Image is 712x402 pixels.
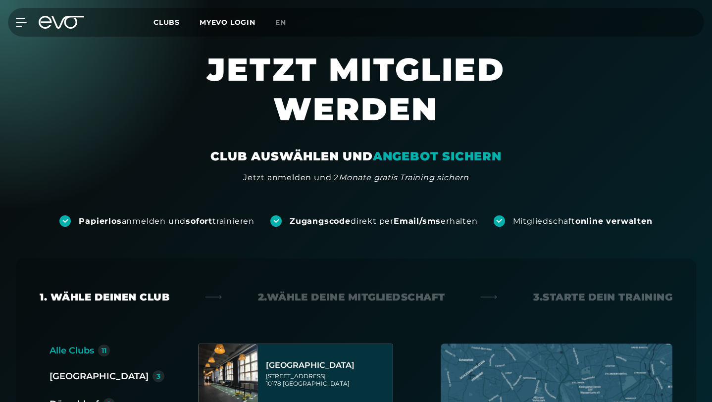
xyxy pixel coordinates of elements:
a: Clubs [153,17,200,27]
span: en [275,18,286,27]
h1: JETZT MITGLIED WERDEN [128,50,584,149]
em: ANGEBOT SICHERN [373,149,502,163]
strong: Email/sms [394,216,441,226]
div: anmelden und trainieren [79,216,254,227]
a: MYEVO LOGIN [200,18,255,27]
div: Jetzt anmelden und 2 [243,172,469,184]
span: Clubs [153,18,180,27]
div: 3. Starte dein Training [533,290,672,304]
strong: Zugangscode [290,216,351,226]
div: Alle Clubs [50,344,94,357]
div: 3 [156,373,160,380]
a: en [275,17,298,28]
div: CLUB AUSWÄHLEN UND [210,149,501,164]
div: direkt per erhalten [290,216,477,227]
div: 11 [102,347,106,354]
strong: Papierlos [79,216,121,226]
strong: online verwalten [575,216,653,226]
div: Mitgliedschaft [513,216,653,227]
div: 2. Wähle deine Mitgliedschaft [258,290,445,304]
div: [STREET_ADDRESS] 10178 [GEOGRAPHIC_DATA] [266,372,390,387]
strong: sofort [186,216,212,226]
div: [GEOGRAPHIC_DATA] [266,360,390,370]
em: Monate gratis Training sichern [339,173,469,182]
div: [GEOGRAPHIC_DATA] [50,369,149,383]
div: 1. Wähle deinen Club [40,290,169,304]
